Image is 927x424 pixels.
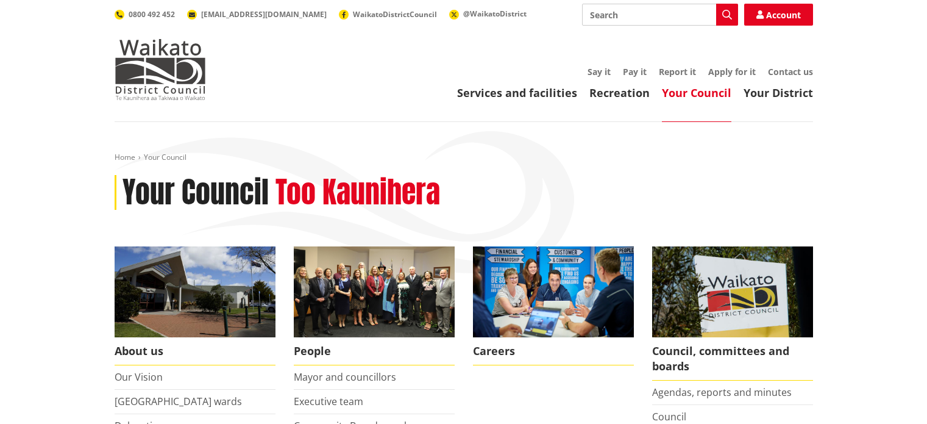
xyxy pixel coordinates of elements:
img: Office staff in meeting - Career page [473,246,634,337]
a: WDC Building 0015 About us [115,246,275,365]
a: Contact us [768,66,813,77]
span: WaikatoDistrictCouncil [353,9,437,20]
span: [EMAIL_ADDRESS][DOMAIN_NAME] [201,9,327,20]
a: Pay it [623,66,647,77]
a: Apply for it [708,66,756,77]
a: Home [115,152,135,162]
a: [EMAIL_ADDRESS][DOMAIN_NAME] [187,9,327,20]
a: Mayor and councillors [294,370,396,384]
a: Account [744,4,813,26]
span: About us [115,337,275,365]
a: Waikato-District-Council-sign Council, committees and boards [652,246,813,381]
a: Your Council [662,85,731,100]
a: Services and facilities [457,85,577,100]
img: Waikato District Council - Te Kaunihera aa Takiwaa o Waikato [115,39,206,100]
a: Agendas, reports and minutes [652,386,792,399]
span: @WaikatoDistrict [463,9,527,19]
a: Report it [659,66,696,77]
h2: Too Kaunihera [275,175,440,210]
a: Our Vision [115,370,163,384]
nav: breadcrumb [115,153,813,163]
a: 0800 492 452 [115,9,175,20]
span: Council, committees and boards [652,337,813,381]
a: Your District [744,85,813,100]
h1: Your Council [123,175,269,210]
a: Say it [588,66,611,77]
span: Your Council [144,152,186,162]
img: Waikato-District-Council-sign [652,246,813,337]
span: Careers [473,337,634,365]
a: [GEOGRAPHIC_DATA] wards [115,395,242,408]
a: Executive team [294,395,363,408]
span: People [294,337,455,365]
img: WDC Building 0015 [115,246,275,337]
span: 0800 492 452 [129,9,175,20]
a: @WaikatoDistrict [449,9,527,19]
a: 2022 Council People [294,246,455,365]
a: Council [652,410,686,423]
a: WaikatoDistrictCouncil [339,9,437,20]
img: 2022 Council [294,246,455,337]
a: Recreation [589,85,650,100]
input: Search input [582,4,738,26]
a: Careers [473,246,634,365]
